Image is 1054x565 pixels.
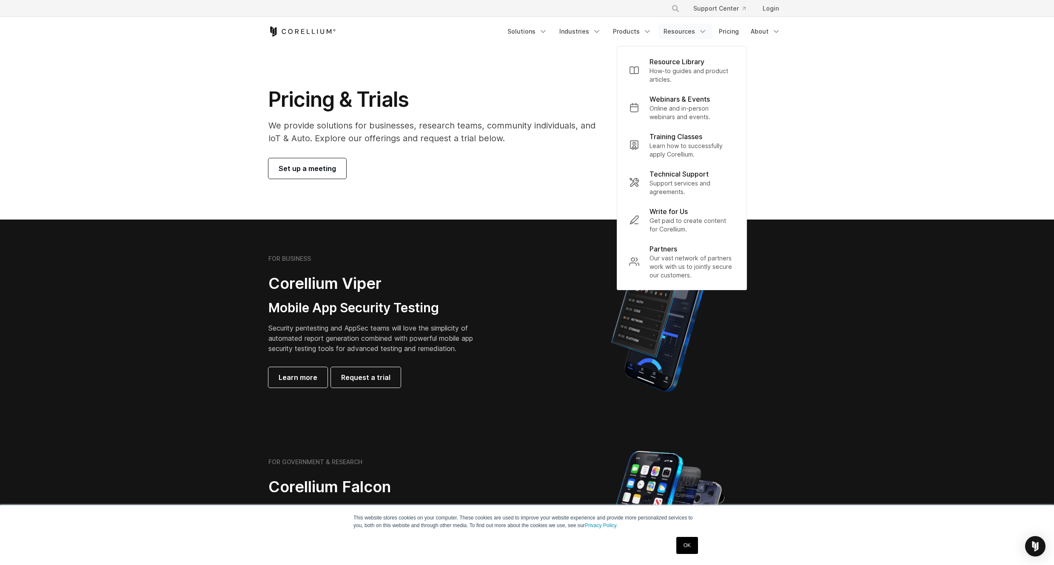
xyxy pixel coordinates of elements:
[649,57,704,67] p: Resource Library
[341,372,390,382] span: Request a trial
[622,201,741,239] a: Write for Us Get paid to create content for Corellium.
[676,537,698,554] a: OK
[649,67,735,84] p: How-to guides and product articles.
[622,89,741,126] a: Webinars & Events Online and in-person webinars and events.
[622,239,741,285] a: Partners Our vast network of partners work with us to jointly secure our customers.
[756,1,786,16] a: Login
[649,206,688,217] p: Write for Us
[268,458,362,466] h6: FOR GOVERNMENT & RESEARCH
[649,254,735,280] p: Our vast network of partners work with us to jointly secure our customers.
[268,477,507,497] h2: Corellium Falcon
[649,244,677,254] p: Partners
[268,87,607,112] h1: Pricing & Trials
[649,169,709,179] p: Technical Support
[649,217,735,234] p: Get paid to create content for Corellium.
[622,126,741,164] a: Training Classes Learn how to successfully apply Corellium.
[502,24,786,39] div: Navigation Menu
[649,131,702,142] p: Training Classes
[554,24,606,39] a: Industries
[268,119,607,145] p: We provide solutions for businesses, research teams, community individuals, and IoT & Auto. Explo...
[661,1,786,16] div: Navigation Menu
[268,26,336,37] a: Corellium Home
[649,142,735,159] p: Learn how to successfully apply Corellium.
[353,514,701,529] p: This website stores cookies on your computer. These cookies are used to improve your website expe...
[268,300,486,316] h3: Mobile App Security Testing
[649,94,710,104] p: Webinars & Events
[268,255,311,263] h6: FOR BUSINESS
[608,24,657,39] a: Products
[597,247,725,396] img: Corellium MATRIX automated report on iPhone showing app vulnerability test results across securit...
[649,104,735,121] p: Online and in-person webinars and events.
[268,274,486,293] h2: Corellium Viper
[268,367,328,388] a: Learn more
[268,503,507,519] h3: Mobile Vulnerability Research
[279,163,336,174] span: Set up a meeting
[502,24,553,39] a: Solutions
[668,1,683,16] button: Search
[746,24,786,39] a: About
[714,24,744,39] a: Pricing
[649,179,735,196] p: Support services and agreements.
[687,1,752,16] a: Support Center
[585,522,618,528] a: Privacy Policy.
[279,372,317,382] span: Learn more
[658,24,712,39] a: Resources
[268,323,486,354] p: Security pentesting and AppSec teams will love the simplicity of automated report generation comb...
[622,164,741,201] a: Technical Support Support services and agreements.
[622,51,741,89] a: Resource Library How-to guides and product articles.
[1025,536,1045,556] div: Open Intercom Messenger
[331,367,401,388] a: Request a trial
[268,158,346,179] a: Set up a meeting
